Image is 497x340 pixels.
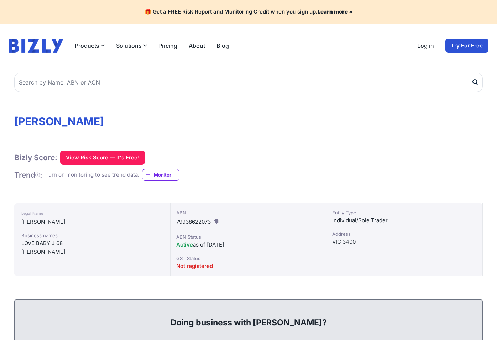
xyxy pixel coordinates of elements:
div: as of [DATE] [176,240,321,249]
button: Products [75,41,105,50]
button: Solutions [116,41,147,50]
button: View Risk Score — It's Free! [60,151,145,165]
h4: 🎁 Get a FREE Risk Report and Monitoring Credit when you sign up. [9,9,488,15]
div: Entity Type [332,209,477,216]
span: 79938622073 [176,218,211,225]
div: VIC 3400 [332,238,477,246]
div: Individual/Sole Trader [332,216,477,225]
a: Blog [216,41,229,50]
div: GST Status [176,255,321,262]
h1: Trend : [14,170,42,180]
a: Try For Free [445,39,488,53]
div: [PERSON_NAME] [21,248,163,256]
h1: [PERSON_NAME] [14,115,483,128]
h1: Bizly Score: [14,153,57,162]
div: ABN [176,209,321,216]
a: About [189,41,205,50]
span: Active [176,241,193,248]
a: Learn more » [318,8,353,15]
div: Legal Name [21,209,163,218]
a: Monitor [142,169,179,181]
div: Address [332,230,477,238]
span: Monitor [154,171,179,178]
span: Not registered [176,263,213,269]
div: Turn on monitoring to see trend data. [45,171,139,179]
div: Business names [21,232,163,239]
div: LOVE BABY J 68 [21,239,163,248]
a: Pricing [158,41,177,50]
div: ABN Status [176,233,321,240]
input: Search by Name, ABN or ACN [14,73,483,92]
a: Log in [417,41,434,50]
div: Doing business with [PERSON_NAME]? [22,305,475,328]
div: [PERSON_NAME] [21,218,163,226]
